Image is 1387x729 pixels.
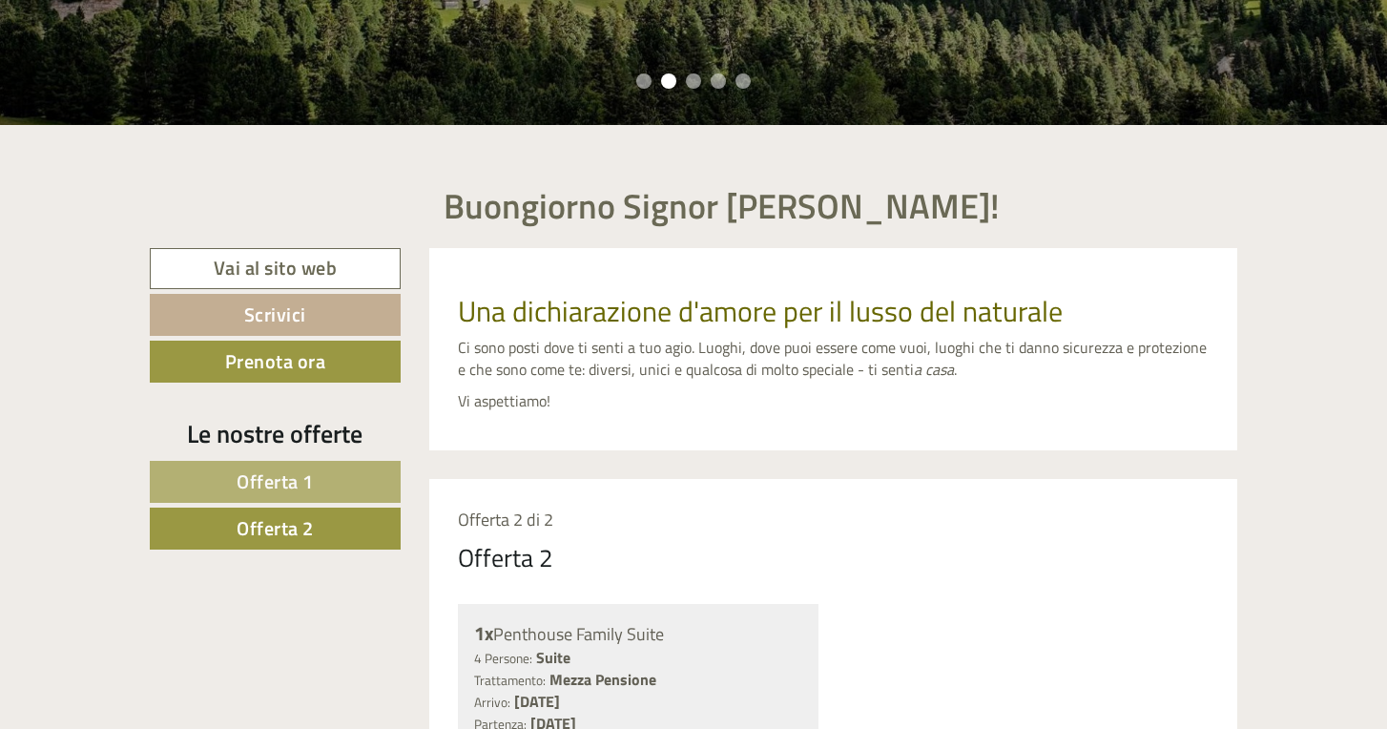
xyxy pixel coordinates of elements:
b: Suite [536,646,570,669]
a: Vai al sito web [150,248,401,289]
h1: Buongiorno Signor [PERSON_NAME]! [444,187,1000,225]
a: Scrivici [150,294,401,336]
p: Ci sono posti dove ti senti a tuo agio. Luoghi, dove puoi essere come vuoi, luoghi che ti danno s... [458,337,1210,381]
small: 4 Persone: [474,649,532,668]
b: 1x [474,618,493,648]
em: casa [925,358,954,381]
small: 08:17 [29,93,275,106]
div: Buon giorno, come possiamo aiutarla? [14,52,284,110]
div: Le nostre offerte [150,416,401,451]
span: Offerta 2 di 2 [458,507,553,532]
b: Mezza Pensione [549,668,656,691]
button: Invia [652,494,753,536]
a: Prenota ora [150,341,401,383]
div: [GEOGRAPHIC_DATA] [29,55,275,71]
span: Una dichiarazione d'amore per il lusso del naturale [458,289,1063,333]
small: Arrivo: [474,693,510,712]
div: lunedì [340,14,412,47]
div: Offerta 2 [458,540,553,575]
b: [DATE] [514,690,560,713]
div: Penthouse Family Suite [474,620,803,648]
small: Trattamento: [474,671,546,690]
p: Vi aspettiamo! [458,390,1210,412]
span: Offerta 1 [237,467,314,496]
em: a [914,358,921,381]
span: Offerta 2 [237,513,314,543]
